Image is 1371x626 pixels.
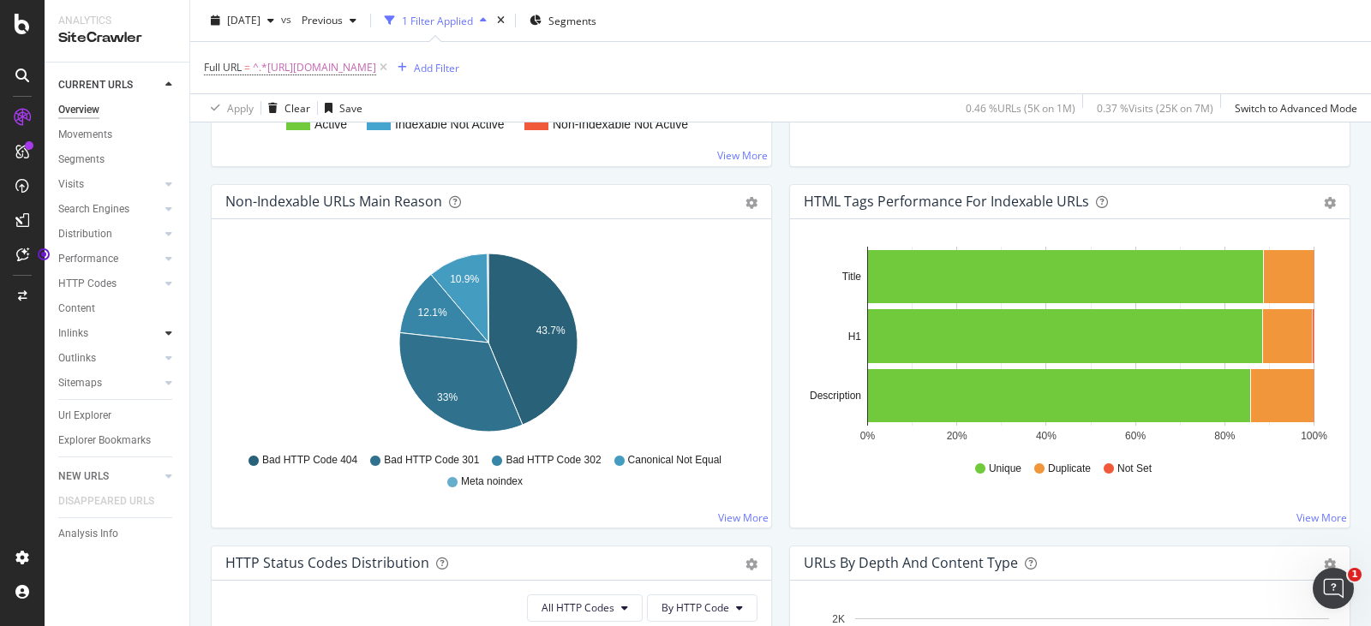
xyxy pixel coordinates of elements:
div: gear [745,197,757,209]
span: Unique [989,462,1021,476]
a: Performance [58,250,160,268]
div: Clear [284,100,310,115]
div: Analysis Info [58,525,118,543]
div: URLs by Depth and Content Type [804,554,1018,571]
div: Explorer Bookmarks [58,432,151,450]
span: 1 [1348,568,1362,581]
button: Segments [523,7,603,34]
span: Segments [548,13,596,27]
a: Outlinks [58,349,160,367]
a: Search Engines [58,200,160,218]
button: Clear [261,94,310,122]
div: Content [58,300,95,318]
span: Bad HTTP Code 404 [262,453,357,468]
span: ^.*[URL][DOMAIN_NAME] [253,56,376,80]
div: times [494,12,508,29]
button: Previous [295,7,363,34]
span: = [244,60,250,75]
text: 80% [1214,430,1235,442]
a: Distribution [58,225,160,243]
div: Search Engines [58,200,129,218]
div: Outlinks [58,349,96,367]
span: Canonical Not Equal [628,453,721,468]
text: 20% [947,430,967,442]
text: H1 [848,331,862,343]
div: NEW URLS [58,468,109,486]
div: Switch to Advanced Mode [1235,100,1357,115]
button: Apply [204,94,254,122]
div: Sitemaps [58,374,102,392]
button: 1 Filter Applied [378,7,494,34]
div: Add Filter [414,60,459,75]
div: Movements [58,126,112,144]
a: HTTP Codes [58,275,160,293]
span: By HTTP Code [662,600,729,615]
text: Active [314,117,347,131]
span: Duplicate [1048,462,1091,476]
button: Save [318,94,362,122]
a: Explorer Bookmarks [58,432,177,450]
div: gear [1324,558,1336,570]
div: HTTP Status Codes Distribution [225,554,429,571]
text: Description [810,390,861,402]
a: View More [1296,510,1347,525]
a: Content [58,300,177,318]
span: All HTTP Codes [542,600,614,615]
div: gear [1324,197,1336,209]
a: DISAPPEARED URLS [58,492,171,510]
span: 2025 Sep. 15th [227,13,260,27]
text: 60% [1125,430,1146,442]
svg: A chart. [804,247,1330,445]
button: Add Filter [391,57,459,78]
text: 43.7% [536,325,566,337]
button: By HTTP Code [647,594,757,622]
div: DISAPPEARED URLS [58,492,154,510]
a: Visits [58,176,160,194]
text: Indexable Not Active [395,117,505,131]
span: Previous [295,13,343,27]
a: Movements [58,126,177,144]
div: 1 Filter Applied [402,13,473,27]
div: SiteCrawler [58,28,176,48]
text: 100% [1301,430,1327,442]
a: Inlinks [58,325,160,343]
a: NEW URLS [58,468,160,486]
div: Distribution [58,225,112,243]
span: Full URL [204,60,242,75]
div: Non-Indexable URLs Main Reason [225,193,442,210]
a: Analysis Info [58,525,177,543]
div: Tooltip anchor [36,247,51,262]
text: Title [842,271,862,283]
span: Meta noindex [461,474,523,489]
div: HTML Tags Performance for Indexable URLs [804,193,1089,210]
span: vs [281,11,295,26]
div: Segments [58,151,105,169]
button: [DATE] [204,7,281,34]
text: 12.1% [418,307,447,319]
div: Inlinks [58,325,88,343]
span: Bad HTTP Code 301 [384,453,479,468]
div: Performance [58,250,118,268]
a: View More [718,510,769,525]
text: Non-Indexable Not Active [553,117,688,131]
text: 0% [860,430,876,442]
div: HTTP Codes [58,275,117,293]
div: Analytics [58,14,176,28]
svg: A chart. [225,247,751,445]
text: 10.9% [450,273,479,285]
a: Url Explorer [58,407,177,425]
a: CURRENT URLS [58,76,160,94]
div: 0.46 % URLs ( 5K on 1M ) [966,100,1075,115]
text: 40% [1036,430,1057,442]
div: gear [745,558,757,570]
div: Apply [227,100,254,115]
div: CURRENT URLS [58,76,133,94]
div: Visits [58,176,84,194]
a: View More [717,148,768,163]
button: Switch to Advanced Mode [1228,94,1357,122]
a: Sitemaps [58,374,160,392]
div: Url Explorer [58,407,111,425]
div: 0.37 % Visits ( 25K on 7M ) [1097,100,1213,115]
